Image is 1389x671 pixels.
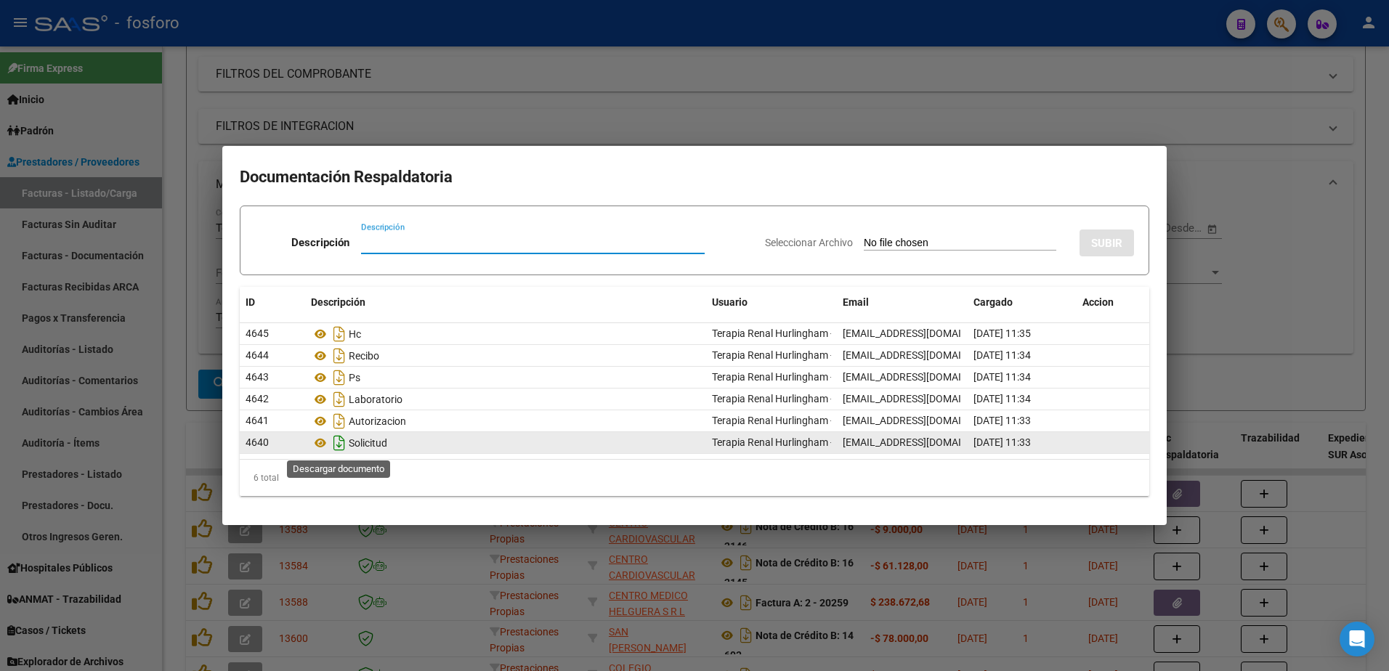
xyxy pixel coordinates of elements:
span: [DATE] 11:34 [973,349,1031,361]
span: [EMAIL_ADDRESS][DOMAIN_NAME] [843,393,1004,404]
i: Descargar documento [330,366,349,389]
button: SUBIR [1080,229,1134,256]
span: [DATE] 11:34 [973,393,1031,404]
div: Autorizacion [311,410,700,433]
span: [EMAIL_ADDRESS][DOMAIN_NAME] [843,349,1004,361]
span: [DATE] 11:33 [973,436,1031,448]
div: Laboratorio [311,388,700,411]
i: Descargar documento [330,431,349,455]
div: Open Intercom Messenger [1340,622,1374,656]
span: 4645 [246,328,269,339]
datatable-header-cell: Cargado [968,287,1077,318]
datatable-header-cell: Usuario [706,287,837,318]
i: Descargar documento [330,388,349,411]
span: [DATE] 11:33 [973,415,1031,426]
span: 4641 [246,415,269,426]
datatable-header-cell: Accion [1077,287,1149,318]
div: Recibo [311,344,700,367]
i: Descargar documento [330,410,349,433]
span: [DATE] 11:34 [973,371,1031,383]
datatable-header-cell: Email [837,287,968,318]
span: 4643 [246,371,269,383]
span: Cargado [973,296,1013,308]
div: Ps [311,366,700,389]
span: 4642 [246,393,269,404]
datatable-header-cell: Descripción [305,287,706,318]
span: Seleccionar Archivo [765,237,853,248]
span: Accion [1082,296,1114,308]
span: [DATE] 11:35 [973,328,1031,339]
span: Descripción [311,296,365,308]
span: [EMAIL_ADDRESS][DOMAIN_NAME] [843,415,1004,426]
span: Terapia Renal Hurlingham - [712,393,833,404]
p: Descripción [291,235,349,251]
span: Terapia Renal Hurlingham - [712,415,833,426]
span: Usuario [712,296,748,308]
span: Email [843,296,869,308]
span: [EMAIL_ADDRESS][DOMAIN_NAME] [843,328,1004,339]
span: 4640 [246,436,269,448]
datatable-header-cell: ID [240,287,305,318]
span: [EMAIL_ADDRESS][DOMAIN_NAME] [843,436,1004,448]
span: SUBIR [1091,237,1122,250]
i: Descargar documento [330,344,349,367]
h2: Documentación Respaldatoria [240,163,1149,191]
span: Terapia Renal Hurlingham - [712,349,833,361]
span: 4644 [246,349,269,361]
span: [EMAIL_ADDRESS][DOMAIN_NAME] [843,371,1004,383]
div: Solicitud [311,431,700,455]
span: Terapia Renal Hurlingham - [712,436,833,448]
div: Hc [311,322,700,346]
div: 6 total [240,460,1149,496]
span: Terapia Renal Hurlingham - [712,371,833,383]
i: Descargar documento [330,322,349,346]
span: Terapia Renal Hurlingham - [712,328,833,339]
span: ID [246,296,255,308]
